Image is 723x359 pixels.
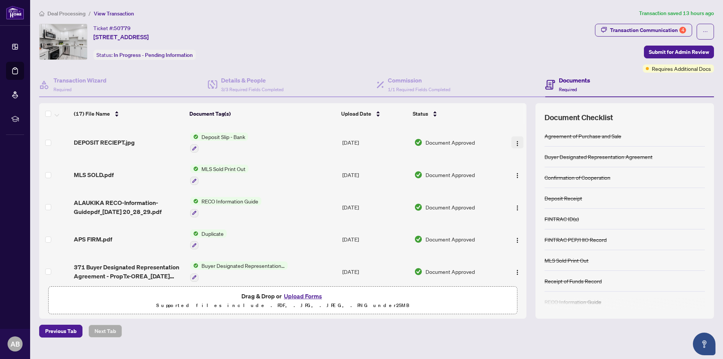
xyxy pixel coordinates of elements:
span: View Transaction [94,10,134,17]
h4: Transaction Wizard [53,76,107,85]
span: Status [413,110,428,118]
span: Buyer Designated Representation Agreement [198,261,288,270]
h4: Commission [388,76,450,85]
div: Buyer Designated Representation Agreement [545,153,653,161]
p: Supported files include .PDF, .JPG, .JPEG, .PNG under 25 MB [53,301,513,310]
img: Document Status [414,267,423,276]
span: 3/3 Required Fields Completed [221,87,284,92]
span: Document Approved [426,235,475,243]
span: MLS Sold Print Out [198,165,249,173]
span: [STREET_ADDRESS] [93,32,149,41]
span: Duplicate [198,229,227,238]
span: Drag & Drop orUpload FormsSupported files include .PDF, .JPG, .JPEG, .PNG under25MB [49,287,517,315]
td: [DATE] [339,159,411,191]
img: Status Icon [190,261,198,270]
span: APS FIRM.pdf [74,235,112,244]
img: Document Status [414,138,423,147]
img: Status Icon [190,165,198,173]
span: home [39,11,44,16]
td: [DATE] [339,191,411,223]
button: Status IconRECO Information Guide [190,197,261,217]
div: Confirmation of Cooperation [545,173,610,182]
span: Document Checklist [545,112,613,123]
button: Previous Tab [39,325,82,338]
span: Document Approved [426,138,475,147]
span: 371 Buyer Designated Representation Agreement - PropTx-OREA_[DATE] 13_46_45.pdf [74,263,184,281]
span: Document Approved [426,267,475,276]
button: Logo [511,201,523,213]
span: RECO Information Guide [198,197,261,205]
span: DEPOSIT RECIEPT.jpg [74,138,135,147]
th: Status [410,103,499,124]
button: Status IconMLS Sold Print Out [190,165,249,185]
div: Agreement of Purchase and Sale [545,132,621,140]
span: MLS SOLD.pdf [74,170,114,179]
h4: Documents [559,76,590,85]
span: Required [559,87,577,92]
span: Document Approved [426,203,475,211]
img: Logo [514,237,520,243]
span: Drag & Drop or [241,291,324,301]
img: Logo [514,173,520,179]
span: Previous Tab [45,325,76,337]
span: Document Approved [426,171,475,179]
img: Status Icon [190,133,198,141]
button: Logo [511,233,523,245]
article: Transaction saved 13 hours ago [639,9,714,18]
button: Upload Forms [282,291,324,301]
button: Status IconBuyer Designated Representation Agreement [190,261,288,282]
span: 1/1 Required Fields Completed [388,87,450,92]
span: (17) File Name [74,110,110,118]
span: ellipsis [703,29,708,34]
th: (17) File Name [71,103,187,124]
th: Upload Date [338,103,410,124]
button: Next Tab [88,325,122,338]
button: Transaction Communication4 [595,24,692,37]
div: Receipt of Funds Record [545,277,602,285]
td: [DATE] [339,127,411,159]
img: Logo [514,269,520,275]
img: Status Icon [190,197,198,205]
td: [DATE] [339,223,411,256]
img: IMG-E12346711_1.jpg [40,24,87,60]
button: Logo [511,136,523,148]
li: / [88,9,91,18]
span: Upload Date [341,110,371,118]
img: Document Status [414,235,423,243]
img: Logo [514,205,520,211]
img: Document Status [414,203,423,211]
button: Logo [511,266,523,278]
div: Status: [93,50,196,60]
span: ALAUKIKA RECO-Information-Guidepdf_[DATE] 20_28_29.pdf [74,198,184,216]
th: Document Tag(s) [186,103,338,124]
button: Submit for Admin Review [644,46,714,58]
button: Open asap [693,333,715,355]
div: FINTRAC PEP/HIO Record [545,235,607,244]
div: 4 [679,27,686,34]
div: Deposit Receipt [545,194,582,202]
span: Submit for Admin Review [649,46,709,58]
img: Logo [514,141,520,147]
img: Document Status [414,171,423,179]
span: 50779 [114,25,131,32]
button: Status IconDuplicate [190,229,227,250]
div: Transaction Communication [610,24,686,36]
img: logo [6,6,24,20]
span: Requires Additional Docs [652,64,711,73]
span: Deal Processing [47,10,85,17]
button: Logo [511,169,523,181]
h4: Details & People [221,76,284,85]
img: Status Icon [190,229,198,238]
span: In Progress - Pending Information [114,52,193,58]
span: Required [53,87,72,92]
button: Status IconDeposit Slip - Bank [190,133,248,153]
div: MLS Sold Print Out [545,256,589,264]
div: Ticket #: [93,24,131,32]
div: FINTRAC ID(s) [545,215,579,223]
td: [DATE] [339,255,411,288]
span: AB [11,339,20,349]
span: Deposit Slip - Bank [198,133,248,141]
